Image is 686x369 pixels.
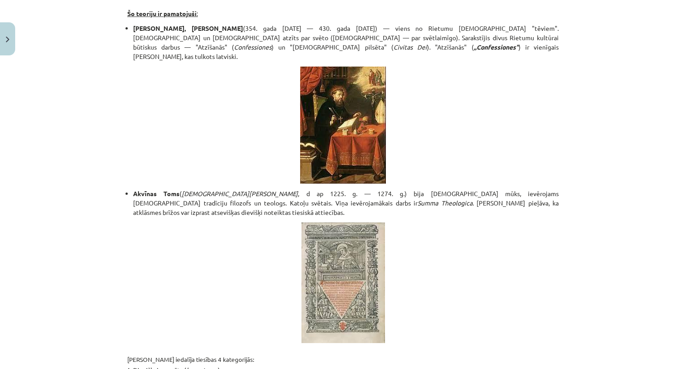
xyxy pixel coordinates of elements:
[127,348,559,363] h4: [PERSON_NAME] iedalīja tiesības 4 kategorijās:
[197,9,198,17] u: :
[133,24,559,61] p: (354. gada [DATE] — 430. gada [DATE]) — viens no Rietumu [DEMOGRAPHIC_DATA] "tēviem". [DEMOGRAPHI...
[234,43,272,51] em: Confessiones
[133,189,559,217] p: ( , d ap 1225. g. — 1274. g.) bija [DEMOGRAPHIC_DATA] mūks, ievērojams [DEMOGRAPHIC_DATA] tradīci...
[474,43,519,51] em: „Confessiones”
[127,9,197,17] u: Šo teoriju ir pamatojuši
[133,24,243,32] strong: [PERSON_NAME], [PERSON_NAME]
[182,189,298,197] em: [DEMOGRAPHIC_DATA][PERSON_NAME]
[133,189,180,197] strong: Akvīnas Toms
[6,37,9,42] img: icon-close-lesson-0947bae3869378f0d4975bcd49f059093ad1ed9edebbc8119c70593378902aed.svg
[418,199,473,207] em: Summa Theologica
[393,43,427,51] em: Civitas Dei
